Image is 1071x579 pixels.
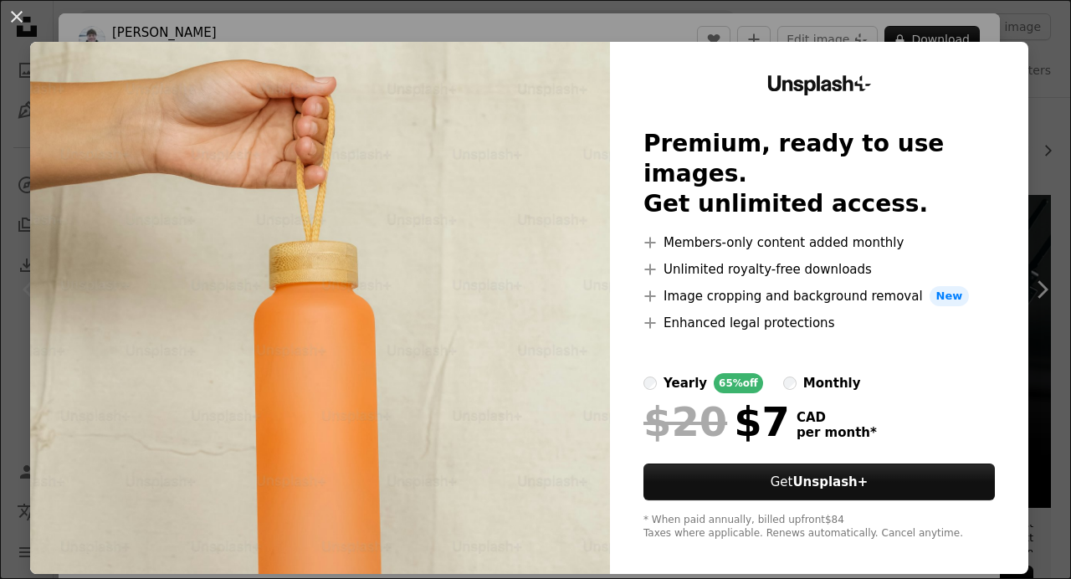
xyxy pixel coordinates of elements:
[643,259,995,279] li: Unlimited royalty-free downloads
[643,514,995,541] div: * When paid annually, billed upfront $84 Taxes where applicable. Renews automatically. Cancel any...
[643,377,657,390] input: yearly65%off
[783,377,797,390] input: monthly
[643,233,995,253] li: Members-only content added monthly
[664,373,707,393] div: yearly
[803,373,861,393] div: monthly
[792,474,868,489] strong: Unsplash+
[643,129,995,219] h2: Premium, ready to use images. Get unlimited access.
[797,410,877,425] span: CAD
[643,400,727,443] span: $20
[643,313,995,333] li: Enhanced legal protections
[930,286,970,306] span: New
[643,464,995,500] button: GetUnsplash+
[643,286,995,306] li: Image cropping and background removal
[714,373,763,393] div: 65% off
[643,400,790,443] div: $7
[797,425,877,440] span: per month *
